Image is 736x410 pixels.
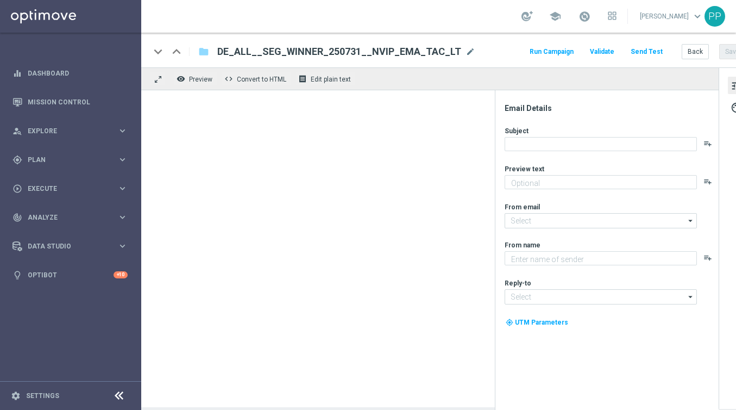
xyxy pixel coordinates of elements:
button: gps_fixed Plan keyboard_arrow_right [12,156,128,164]
span: mode_edit [465,47,475,57]
button: remove_red_eye Preview [174,72,217,86]
label: From name [505,241,540,250]
i: track_changes [12,213,22,222]
span: Plan [28,157,117,163]
i: settings [11,391,21,401]
div: Email Details [505,103,718,113]
span: DE_ALL__SEG_WINNER_250731__NVIP_EMA_TAC_LT [217,45,461,58]
a: Optibot [28,260,114,289]
span: UTM Parameters [515,319,568,326]
span: Edit plain text [311,76,351,83]
i: lightbulb [12,270,22,280]
label: Reply-to [505,279,531,288]
div: Explore [12,126,117,136]
span: Analyze [28,214,117,221]
button: folder [197,43,210,60]
button: receipt Edit plain text [295,72,356,86]
span: Data Studio [28,243,117,250]
div: Analyze [12,213,117,222]
button: track_changes Analyze keyboard_arrow_right [12,213,128,222]
a: Mission Control [28,88,128,116]
button: Run Campaign [528,45,575,59]
div: Dashboard [12,59,128,88]
a: [PERSON_NAME]keyboard_arrow_down [639,8,704,24]
div: Execute [12,184,117,194]
i: keyboard_arrow_right [117,126,128,136]
span: code [224,74,233,83]
button: Data Studio keyboard_arrow_right [12,242,128,251]
i: remove_red_eye [177,74,185,83]
button: Validate [588,45,616,59]
span: Explore [28,128,117,134]
i: keyboard_arrow_right [117,183,128,194]
span: Validate [590,48,614,55]
button: equalizer Dashboard [12,69,128,78]
i: keyboard_arrow_right [117,154,128,165]
button: code Convert to HTML [222,72,291,86]
i: keyboard_arrow_right [117,212,128,222]
i: play_circle_outline [12,184,22,194]
i: arrow_drop_down [685,214,696,228]
i: arrow_drop_down [685,290,696,304]
span: Convert to HTML [237,76,286,83]
i: gps_fixed [12,155,22,165]
button: lightbulb Optibot +10 [12,271,128,279]
i: folder [198,45,209,58]
input: Select [505,213,697,228]
i: receipt [298,74,307,83]
a: Settings [26,393,59,399]
button: Back [682,44,709,59]
button: Send Test [629,45,664,59]
button: Mission Control [12,98,128,107]
button: person_search Explore keyboard_arrow_right [12,127,128,135]
label: From email [505,203,540,212]
div: Mission Control [12,88,128,116]
span: Execute [28,185,117,192]
button: my_location UTM Parameters [505,316,569,328]
div: Optibot [12,260,128,289]
button: play_circle_outline Execute keyboard_arrow_right [12,184,128,193]
div: PP [704,6,725,27]
div: +10 [114,271,128,278]
i: keyboard_arrow_right [117,241,128,251]
a: Dashboard [28,59,128,88]
label: Preview text [505,165,544,173]
span: Preview [189,76,212,83]
button: playlist_add [703,177,712,186]
i: person_search [12,126,22,136]
input: Select [505,289,697,305]
div: Plan [12,155,117,165]
button: playlist_add [703,253,712,262]
button: playlist_add [703,139,712,148]
label: Subject [505,127,529,135]
i: equalizer [12,69,22,78]
div: Data Studio [12,241,117,251]
span: school [549,10,561,22]
i: my_location [506,319,513,326]
span: keyboard_arrow_down [691,10,703,22]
